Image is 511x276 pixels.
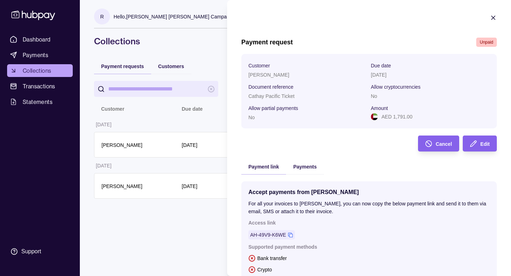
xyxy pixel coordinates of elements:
span: Payments [293,164,317,170]
p: AED 1,791.00 [381,113,412,121]
p: Cathay Pacific Ticket [248,93,295,99]
p: For all your invoices to [PERSON_NAME], you can now copy the below payment link and send it to th... [248,200,490,215]
span: Edit [480,141,490,147]
p: Allow partial payments [248,105,298,111]
p: Accept payments from [PERSON_NAME] [248,188,490,196]
p: Bank transfer [257,254,287,262]
p: [PERSON_NAME] [248,72,289,78]
p: Crypto [257,266,272,274]
img: ae [371,113,378,120]
p: No [371,93,377,99]
h1: Payment request [241,38,293,46]
p: Customer [248,63,270,68]
button: Cancel [418,136,459,151]
p: Allow cryptocurrencies [371,84,421,90]
span: Unpaid [480,40,493,45]
p: Due date [371,63,391,68]
p: No [248,115,255,120]
p: Amount [371,105,388,111]
span: Payment link [248,164,279,170]
p: Supported payment methods [248,243,490,251]
span: Cancel [436,141,452,147]
a: AH-49V9-K6WE [250,231,286,239]
button: Edit [463,136,497,151]
p: Access link [248,219,490,227]
p: Document reference [248,84,293,90]
p: [DATE] [371,72,386,78]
